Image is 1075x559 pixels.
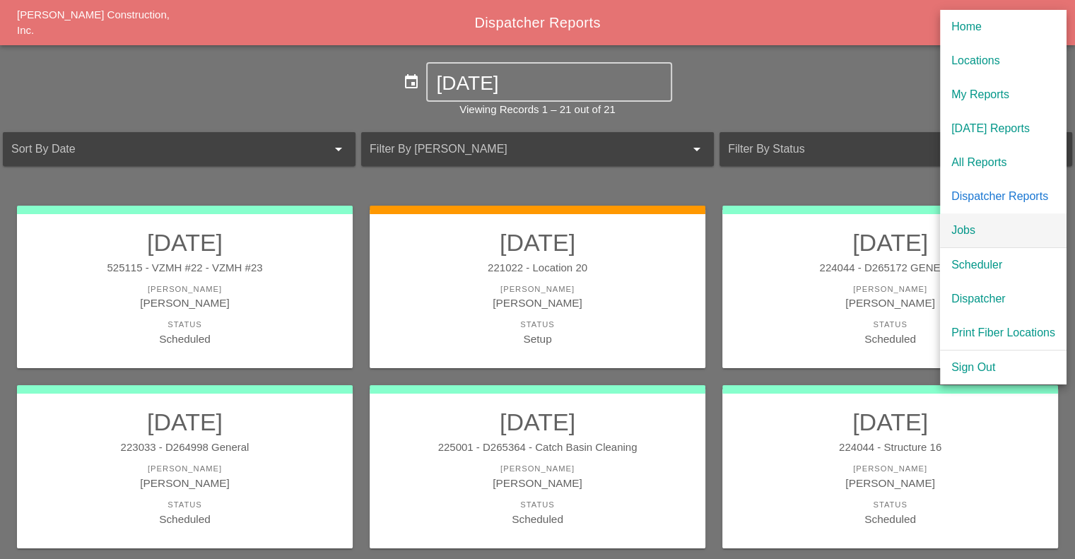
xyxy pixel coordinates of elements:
[736,499,1044,511] div: Status
[951,120,1055,137] div: [DATE] Reports
[330,141,347,158] i: arrow_drop_down
[736,295,1044,311] div: [PERSON_NAME]
[31,499,339,511] div: Status
[31,440,339,456] div: 223033 - D264998 General
[940,78,1067,112] a: My Reports
[736,283,1044,295] div: [PERSON_NAME]
[436,72,662,95] input: Select Date
[31,260,339,276] div: 525115 - VZMH #22 - VZMH #23
[31,228,339,347] a: [DATE]525115 - VZMH #22 - VZMH #23[PERSON_NAME][PERSON_NAME]StatusScheduled
[951,324,1055,341] div: Print Fiber Locations
[403,73,420,90] i: event
[384,499,691,511] div: Status
[384,228,691,347] a: [DATE]221022 - Location 20[PERSON_NAME][PERSON_NAME]StatusSetup
[951,359,1055,376] div: Sign Out
[736,331,1044,347] div: Scheduled
[384,408,691,526] a: [DATE]225001 - D265364 - Catch Basin Cleaning[PERSON_NAME][PERSON_NAME]StatusScheduled
[940,112,1067,146] a: [DATE] Reports
[31,475,339,491] div: [PERSON_NAME]
[940,248,1067,282] a: Scheduler
[31,408,339,526] a: [DATE]223033 - D264998 General[PERSON_NAME][PERSON_NAME]StatusScheduled
[384,295,691,311] div: [PERSON_NAME]
[384,463,691,475] div: [PERSON_NAME]
[384,331,691,347] div: Setup
[951,188,1055,205] div: Dispatcher Reports
[940,146,1067,180] a: All Reports
[736,319,1044,331] div: Status
[951,52,1055,69] div: Locations
[384,408,691,436] h2: [DATE]
[951,290,1055,307] div: Dispatcher
[31,228,339,257] h2: [DATE]
[31,283,339,295] div: [PERSON_NAME]
[736,463,1044,475] div: [PERSON_NAME]
[474,15,600,30] span: Dispatcher Reports
[384,511,691,527] div: Scheduled
[951,86,1055,103] div: My Reports
[940,316,1067,350] a: Print Fiber Locations
[951,154,1055,171] div: All Reports
[31,511,339,527] div: Scheduled
[31,408,339,436] h2: [DATE]
[31,295,339,311] div: [PERSON_NAME]
[940,282,1067,316] a: Dispatcher
[951,18,1055,35] div: Home
[31,331,339,347] div: Scheduled
[31,463,339,475] div: [PERSON_NAME]
[384,228,691,257] h2: [DATE]
[940,180,1067,213] a: Dispatcher Reports
[736,440,1044,456] div: 224044 - Structure 16
[384,283,691,295] div: [PERSON_NAME]
[384,440,691,456] div: 225001 - D265364 - Catch Basin Cleaning
[31,319,339,331] div: Status
[940,44,1067,78] a: Locations
[940,10,1067,44] a: Home
[736,408,1044,526] a: [DATE]224044 - Structure 16[PERSON_NAME][PERSON_NAME]StatusScheduled
[736,228,1044,347] a: [DATE]224044 - D265172 GENERAL[PERSON_NAME][PERSON_NAME]StatusScheduled
[736,228,1044,257] h2: [DATE]
[736,511,1044,527] div: Scheduled
[384,319,691,331] div: Status
[736,475,1044,491] div: [PERSON_NAME]
[17,8,170,37] a: [PERSON_NAME] Construction, Inc.
[736,260,1044,276] div: 224044 - D265172 GENERAL
[384,475,691,491] div: [PERSON_NAME]
[940,213,1067,247] a: Jobs
[384,260,691,276] div: 221022 - Location 20
[951,222,1055,239] div: Jobs
[951,257,1055,273] div: Scheduler
[688,141,705,158] i: arrow_drop_down
[736,408,1044,436] h2: [DATE]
